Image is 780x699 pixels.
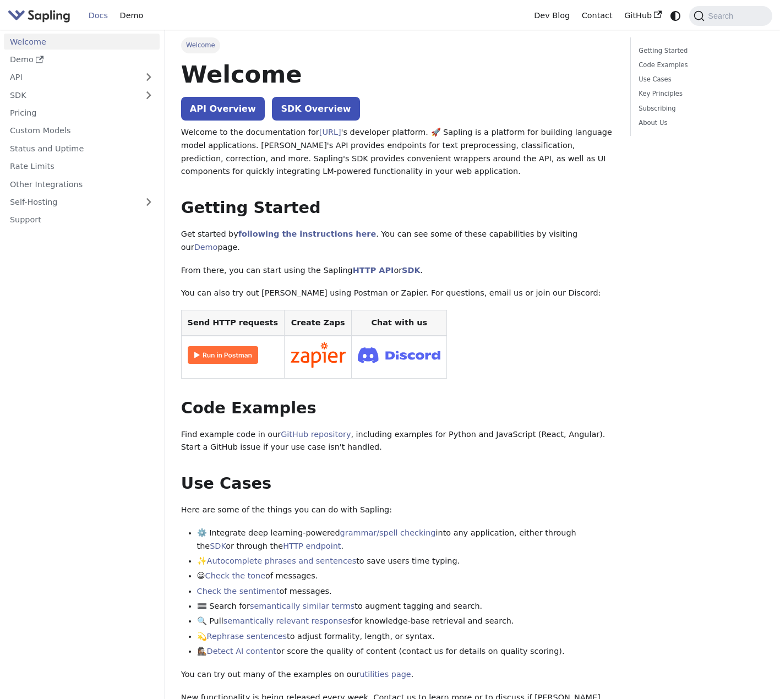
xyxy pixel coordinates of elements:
a: Support [4,212,160,228]
a: utilities page [359,670,411,679]
a: Key Principles [639,89,760,99]
a: Contact [576,7,619,24]
th: Create Zaps [284,310,352,336]
a: HTTP API [353,266,394,275]
a: SDK [210,542,226,550]
span: Welcome [181,37,220,53]
img: Connect in Zapier [291,342,346,368]
a: Check the sentiment [197,587,280,596]
a: Getting Started [639,46,760,56]
a: HTTP endpoint [283,542,341,550]
a: semantically similar terms [250,602,354,610]
button: Switch between dark and light mode (currently system mode) [668,8,684,24]
h1: Welcome [181,59,614,89]
a: Welcome [4,34,160,50]
a: Demo [4,52,160,68]
li: ⚙️ Integrate deep learning-powered into any application, either through the or through the . [197,527,615,553]
a: Other Integrations [4,176,160,192]
a: Pricing [4,105,160,121]
a: Use Cases [639,74,760,85]
a: Detect AI content [207,647,276,656]
p: You can try out many of the examples on our . [181,668,614,681]
th: Send HTTP requests [181,310,284,336]
li: 😀 of messages. [197,570,615,583]
img: Sapling.ai [8,8,70,24]
a: Dev Blog [528,7,575,24]
a: Code Examples [639,60,760,70]
li: 🕵🏽‍♀️ or score the quality of content (contact us for details on quality scoring). [197,645,615,658]
li: 🟰 Search for to augment tagging and search. [197,600,615,613]
button: Search (Command+K) [689,6,772,26]
li: 💫 to adjust formality, length, or syntax. [197,630,615,643]
a: Subscribing [639,103,760,114]
a: semantically relevant responses [223,616,352,625]
a: SDK Overview [272,97,359,121]
a: API [4,69,138,85]
a: Demo [194,243,218,252]
a: SDK [402,266,420,275]
a: Sapling.aiSapling.ai [8,8,74,24]
th: Chat with us [352,310,447,336]
a: API Overview [181,97,265,121]
a: GitHub repository [281,430,351,439]
a: Rate Limits [4,159,160,174]
p: Get started by . You can see some of these capabilities by visiting our page. [181,228,614,254]
button: Expand sidebar category 'SDK' [138,87,160,103]
img: Run in Postman [188,346,258,364]
a: SDK [4,87,138,103]
button: Expand sidebar category 'API' [138,69,160,85]
a: grammar/spell checking [340,528,436,537]
p: Welcome to the documentation for 's developer platform. 🚀 Sapling is a platform for building lang... [181,126,614,178]
a: GitHub [618,7,667,24]
img: Join Discord [358,344,440,367]
a: Status and Uptime [4,140,160,156]
h2: Code Examples [181,398,614,418]
p: Here are some of the things you can do with Sapling: [181,504,614,517]
a: Docs [83,7,114,24]
li: 🔍 Pull for knowledge-base retrieval and search. [197,615,615,628]
li: of messages. [197,585,615,598]
a: Rephrase sentences [207,632,287,641]
h2: Getting Started [181,198,614,218]
p: Find example code in our , including examples for Python and JavaScript (React, Angular). Start a... [181,428,614,455]
a: [URL] [319,128,341,136]
a: following the instructions here [238,230,376,238]
nav: Breadcrumbs [181,37,614,53]
li: ✨ to save users time typing. [197,555,615,568]
a: Custom Models [4,123,160,139]
a: About Us [639,118,760,128]
h2: Use Cases [181,474,614,494]
span: Search [705,12,740,20]
p: From there, you can start using the Sapling or . [181,264,614,277]
a: Autocomplete phrases and sentences [207,556,357,565]
a: Demo [114,7,149,24]
a: Check the tone [205,571,265,580]
p: You can also try out [PERSON_NAME] using Postman or Zapier. For questions, email us or join our D... [181,287,614,300]
a: Self-Hosting [4,194,160,210]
